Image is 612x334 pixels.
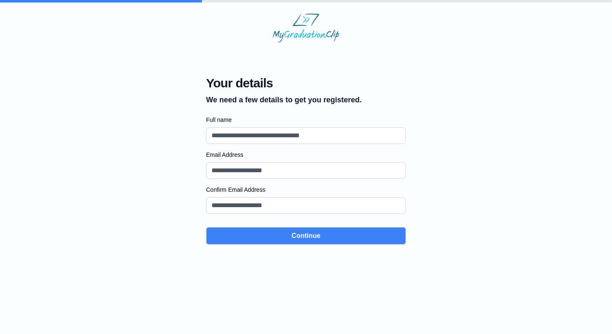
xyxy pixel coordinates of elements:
[206,151,406,159] label: Email Address
[206,76,362,91] span: Your details
[206,94,362,106] p: We need a few details to get you registered.
[206,227,406,245] button: Continue
[206,116,406,124] label: Full name
[206,186,406,194] label: Confirm Email Address
[273,13,339,42] img: MyGraduationClip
